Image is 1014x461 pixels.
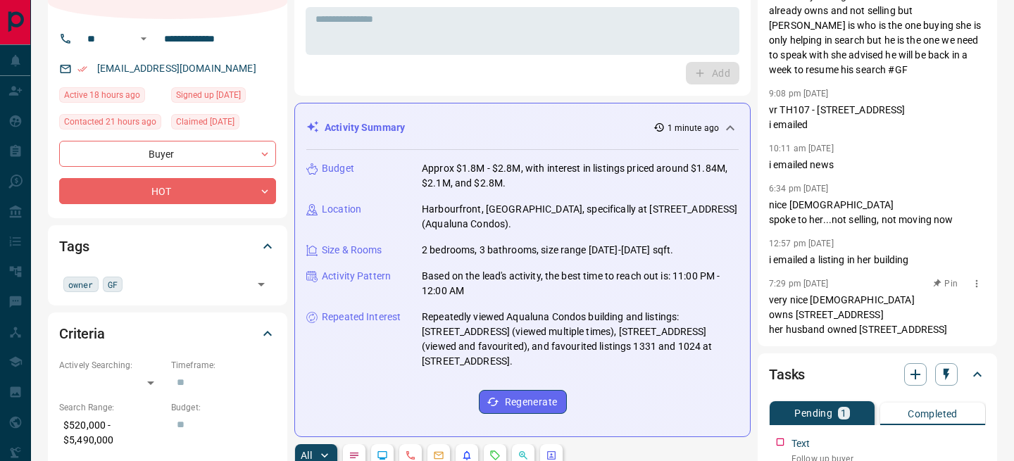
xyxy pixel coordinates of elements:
[306,115,739,141] div: Activity Summary1 minute ago
[301,450,312,460] p: All
[64,88,140,102] span: Active 18 hours ago
[349,450,360,461] svg: Notes
[422,161,739,191] p: Approx $1.8M - $2.8M, with interest in listings priced around $1.84M, $2.1M, and $2.8M.
[322,310,401,324] p: Repeated Interest
[791,436,810,451] p: Text
[769,198,986,227] p: nice [DEMOGRAPHIC_DATA] spoke to her...not selling, not moving now
[479,390,567,414] button: Regenerate
[769,184,829,194] p: 6:34 pm [DATE]
[171,114,276,134] div: Tue Feb 26 2019
[59,359,164,372] p: Actively Searching:
[422,310,739,369] p: Repeatedly viewed Aqualuna Condos building and listings: [STREET_ADDRESS] (viewed multiple times)...
[251,274,271,294] button: Open
[171,401,276,414] p: Budget:
[769,239,834,248] p: 12:57 pm [DATE]
[422,269,739,298] p: Based on the lead's activity, the best time to reach out is: 11:00 PM - 12:00 AM
[59,414,164,452] p: $520,000 - $5,490,000
[176,115,234,129] span: Claimed [DATE]
[68,277,94,291] span: owner
[59,401,164,414] p: Search Range:
[422,202,739,232] p: Harbourfront, [GEOGRAPHIC_DATA], specifically at [STREET_ADDRESS] (Aqualuna Condos).
[769,358,986,391] div: Tasks
[461,450,472,461] svg: Listing Alerts
[322,243,382,258] p: Size & Rooms
[925,277,966,290] button: Pin
[171,87,276,107] div: Tue Feb 26 2019
[668,122,719,134] p: 1 minute ago
[546,450,557,461] svg: Agent Actions
[769,89,829,99] p: 9:08 pm [DATE]
[518,450,529,461] svg: Opportunities
[769,144,834,153] p: 10:11 am [DATE]
[135,30,152,47] button: Open
[59,322,105,345] h2: Criteria
[422,243,673,258] p: 2 bedrooms, 3 bathrooms, size range [DATE]-[DATE] sqft.
[377,450,388,461] svg: Lead Browsing Activity
[769,158,986,172] p: i emailed news
[908,409,958,419] p: Completed
[769,293,986,337] p: very nice [DEMOGRAPHIC_DATA] owns [STREET_ADDRESS] her husband owned [STREET_ADDRESS]
[108,277,118,291] span: GF
[325,120,405,135] p: Activity Summary
[171,359,276,372] p: Timeframe:
[77,64,87,74] svg: Email Verified
[769,103,986,132] p: vr TH107 - [STREET_ADDRESS] i emailed
[433,450,444,461] svg: Emails
[59,87,164,107] div: Tue Oct 14 2025
[64,115,156,129] span: Contacted 21 hours ago
[59,235,89,258] h2: Tags
[769,253,986,267] p: i emailed a listing in her building
[322,269,391,284] p: Activity Pattern
[97,63,256,74] a: [EMAIL_ADDRESS][DOMAIN_NAME]
[769,279,829,289] p: 7:29 pm [DATE]
[59,229,276,263] div: Tags
[59,114,164,134] div: Tue Oct 14 2025
[176,88,241,102] span: Signed up [DATE]
[322,161,354,176] p: Budget
[322,202,361,217] p: Location
[59,141,276,167] div: Buyer
[59,178,276,204] div: HOT
[489,450,501,461] svg: Requests
[405,450,416,461] svg: Calls
[841,408,846,418] p: 1
[769,363,805,386] h2: Tasks
[59,317,276,351] div: Criteria
[794,408,832,418] p: Pending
